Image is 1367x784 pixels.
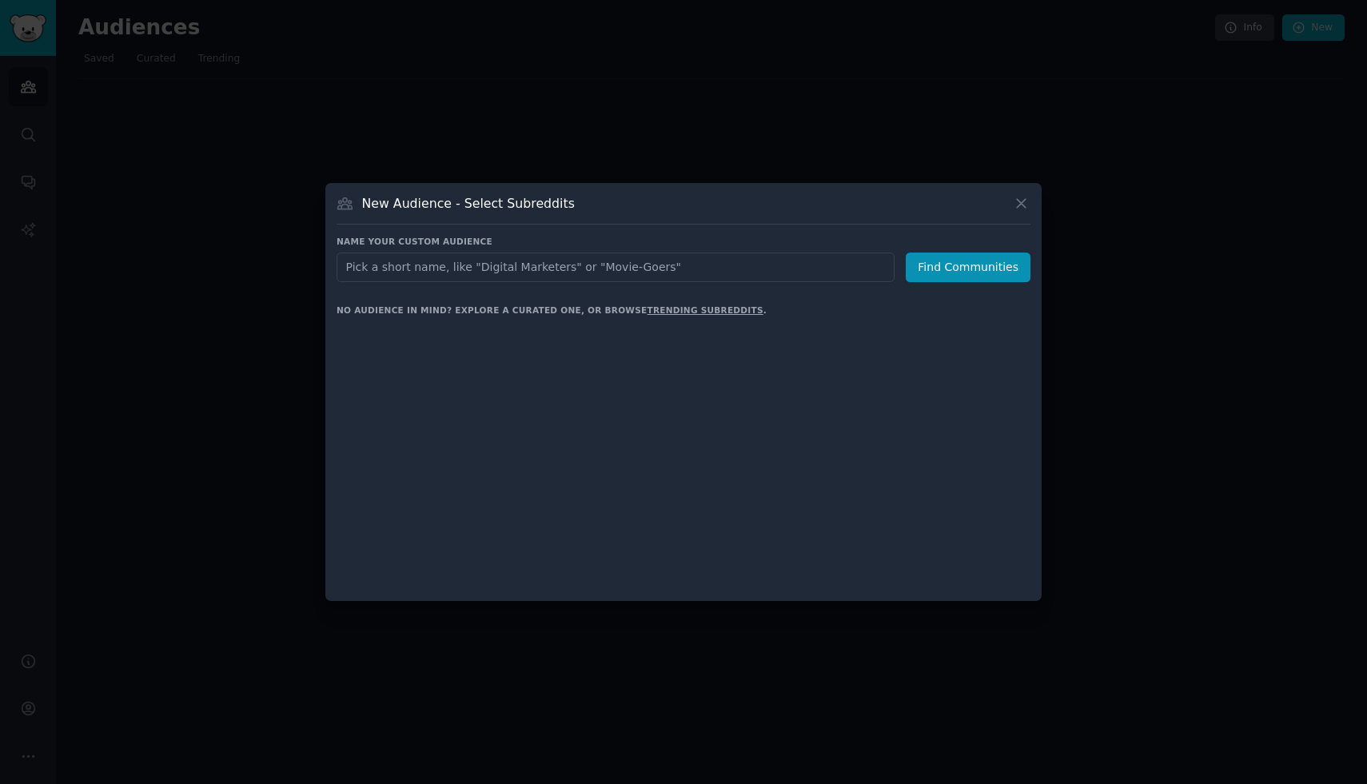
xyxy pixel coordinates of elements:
a: trending subreddits [647,305,763,315]
h3: New Audience - Select Subreddits [362,195,575,212]
h3: Name your custom audience [337,236,1030,247]
div: No audience in mind? Explore a curated one, or browse . [337,304,767,316]
button: Find Communities [906,253,1030,282]
input: Pick a short name, like "Digital Marketers" or "Movie-Goers" [337,253,895,282]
